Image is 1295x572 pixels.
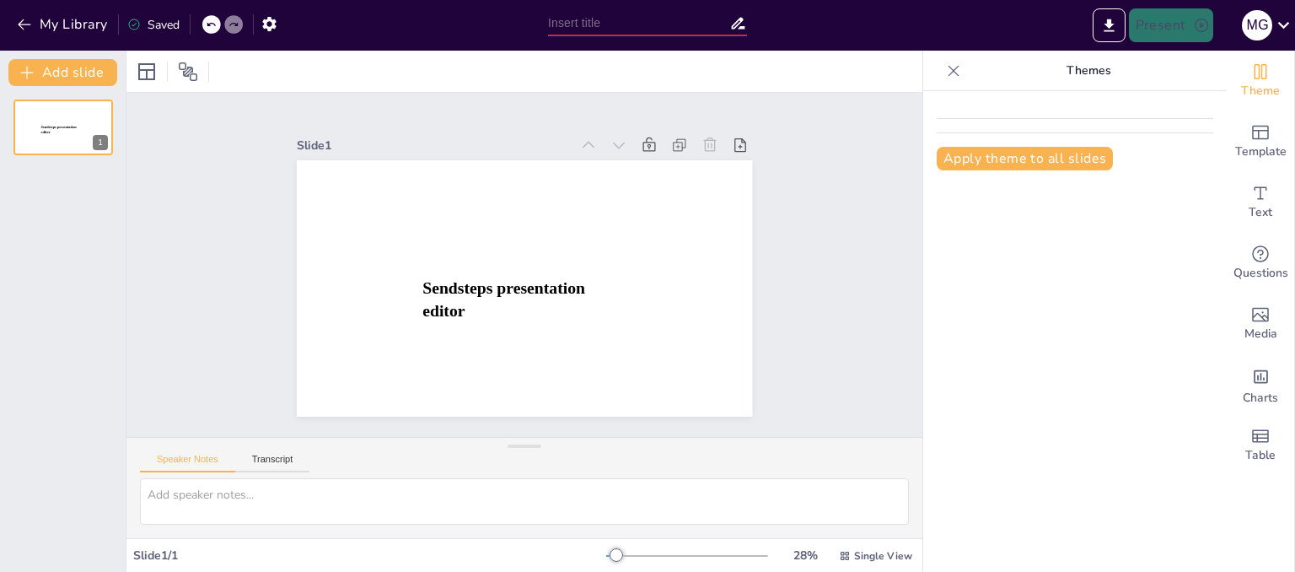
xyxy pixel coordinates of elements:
[93,135,108,150] div: 1
[127,17,180,33] div: Saved
[1227,51,1294,111] div: Change the overall theme
[13,11,115,38] button: My Library
[41,126,77,135] span: Sendsteps presentation editor
[1227,354,1294,415] div: Add charts and graphs
[178,62,198,82] span: Position
[937,147,1113,170] button: Apply theme to all slides
[1227,294,1294,354] div: Add images, graphics, shapes or video
[422,278,585,320] span: Sendsteps presentation editor
[235,454,310,472] button: Transcript
[297,138,570,154] div: Slide 1
[785,548,825,564] div: 28 %
[1227,233,1294,294] div: Get real-time input from your audience
[1241,82,1280,100] span: Theme
[1235,143,1287,161] span: Template
[1233,264,1288,283] span: Questions
[967,51,1210,91] p: Themes
[1227,111,1294,172] div: Add ready made slides
[1242,10,1272,40] div: M G
[1242,8,1272,42] button: M G
[140,454,235,472] button: Speaker Notes
[1093,8,1126,42] button: Export to PowerPoint
[13,100,113,155] div: 1
[8,59,117,86] button: Add slide
[1245,446,1276,465] span: Table
[1227,415,1294,476] div: Add a table
[1244,325,1277,343] span: Media
[133,548,606,564] div: Slide 1 / 1
[854,549,912,563] span: Single View
[1227,172,1294,233] div: Add text boxes
[1249,203,1272,222] span: Text
[548,11,729,35] input: Insert title
[1129,8,1213,42] button: Present
[1243,389,1278,407] span: Charts
[133,58,160,85] div: Layout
